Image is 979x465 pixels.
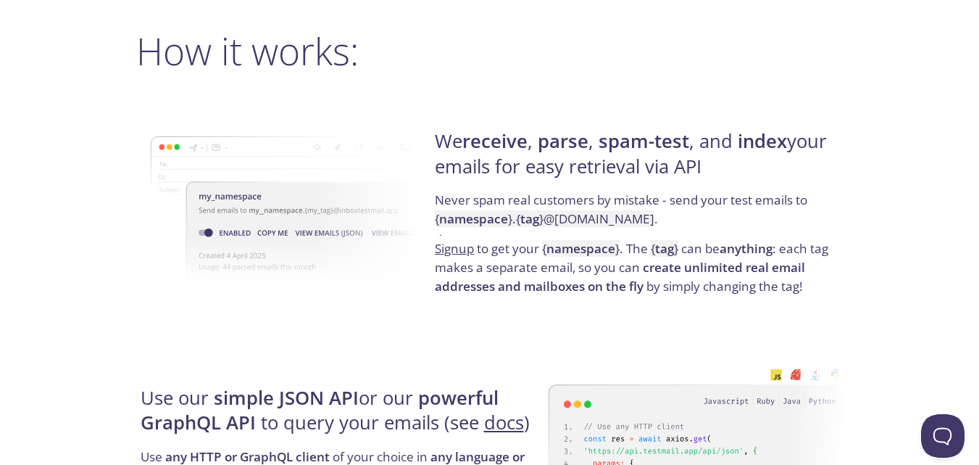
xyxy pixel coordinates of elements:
code: { } [651,240,678,257]
h4: Use our or our to query your emails (see ) [141,386,544,448]
strong: namespace [546,240,615,257]
strong: any HTTP or GraphQL client [165,448,330,465]
h4: We , , , and your emails for easy retrieval via API [435,129,838,191]
a: Signup [435,240,474,257]
strong: simple JSON API [214,385,359,411]
strong: anything [720,240,772,257]
strong: tag [520,210,539,227]
code: { } [542,240,620,257]
p: Never spam real customers by mistake - send your test emails to . [435,191,838,239]
strong: index [738,128,787,154]
iframe: Help Scout Beacon - Open [921,414,965,458]
img: namespace-image [151,96,446,325]
strong: receive [462,128,528,154]
strong: parse [538,128,588,154]
strong: spam-test [599,128,689,154]
strong: create unlimited real email addresses and mailboxes on the fly [435,259,805,295]
p: to get your . The can be : each tag makes a separate email, so you can by simply changing the tag! [435,239,838,295]
strong: powerful GraphQL API [141,385,499,435]
h2: How it works: [136,29,843,73]
a: docs [484,410,524,435]
strong: namespace [439,210,508,227]
strong: tag [655,240,674,257]
code: { } . { } @[DOMAIN_NAME] [435,210,654,227]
